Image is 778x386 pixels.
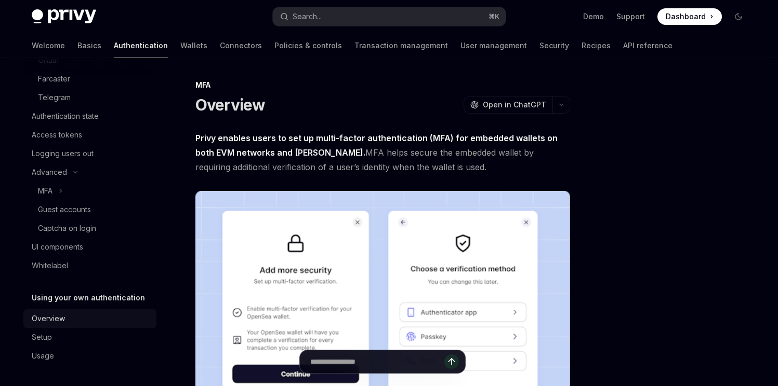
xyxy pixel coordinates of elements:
a: Telegram [23,88,156,107]
a: Transaction management [354,33,448,58]
a: Demo [583,11,604,22]
div: Access tokens [32,129,82,141]
button: Toggle dark mode [730,8,747,25]
button: Toggle MFA section [23,182,156,200]
span: Open in ChatGPT [483,100,546,110]
div: Telegram [38,91,71,104]
a: UI components [23,238,156,256]
h5: Using your own authentication [32,292,145,304]
div: Whitelabel [32,259,68,272]
a: Overview [23,309,156,328]
a: Whitelabel [23,256,156,275]
div: MFA [38,185,52,197]
div: Overview [32,312,65,325]
img: dark logo [32,9,96,24]
a: Support [616,11,645,22]
a: Policies & controls [274,33,342,58]
a: API reference [623,33,672,58]
div: Authentication state [32,110,99,122]
a: Welcome [32,33,65,58]
a: Captcha on login [23,219,156,238]
a: Farcaster [23,70,156,88]
button: Open search [273,7,506,26]
span: ⌘ K [489,12,499,21]
div: Logging users out [32,147,94,160]
div: UI components [32,241,83,253]
a: Logging users out [23,144,156,163]
div: Search... [293,10,322,23]
div: Guest accounts [38,203,91,216]
a: Wallets [180,33,207,58]
a: Authentication [114,33,168,58]
a: Authentication state [23,107,156,126]
div: MFA [195,80,570,90]
a: Recipes [582,33,611,58]
button: Open in ChatGPT [464,96,552,114]
button: Toggle Advanced section [23,163,156,182]
a: Dashboard [657,8,722,25]
span: MFA helps secure the embedded wallet by requiring additional verification of a user’s identity wh... [195,131,570,174]
a: Security [539,33,569,58]
span: Dashboard [666,11,706,22]
a: Basics [77,33,101,58]
div: Setup [32,331,52,343]
strong: Privy enables users to set up multi-factor authentication (MFA) for embedded wallets on both EVM ... [195,133,558,158]
a: User management [460,33,527,58]
div: Farcaster [38,73,70,85]
input: Ask a question... [310,350,444,373]
a: Setup [23,328,156,347]
div: Usage [32,350,54,362]
a: Connectors [220,33,262,58]
a: Usage [23,347,156,365]
div: Advanced [32,166,67,178]
button: Send message [444,354,459,369]
h1: Overview [195,95,266,114]
a: Guest accounts [23,200,156,219]
div: Captcha on login [38,222,96,235]
a: Access tokens [23,126,156,144]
